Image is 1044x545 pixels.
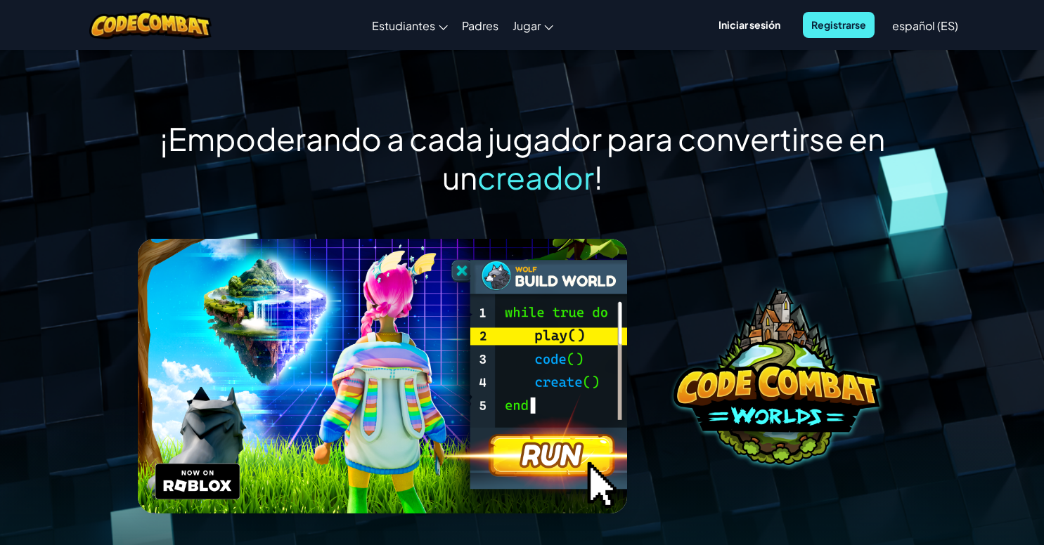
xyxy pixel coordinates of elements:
[803,12,875,38] button: Registrarse
[477,157,594,197] span: creador
[674,287,880,464] img: coco-worlds-no-desc.png
[710,12,789,38] button: Iniciar sesión
[892,18,958,33] span: español (ES)
[455,6,505,44] a: Padres
[594,157,602,197] span: !
[365,6,455,44] a: Estudiantes
[89,11,212,39] img: CodeCombat logo
[372,18,435,33] span: Estudiantes
[160,119,885,197] span: ¡Empoderando a cada jugador para convertirse en un
[505,6,560,44] a: Jugar
[513,18,541,33] span: Jugar
[885,6,965,44] a: español (ES)
[138,239,627,513] img: header.png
